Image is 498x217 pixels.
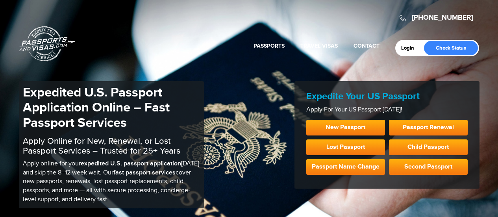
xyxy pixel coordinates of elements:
b: fast passport services [113,169,176,176]
h2: Apply Online for New, Renewal, or Lost Passport Services – Trusted for 25+ Years [23,136,200,155]
a: Travel Visas [300,43,338,49]
h2: Expedite Your US Passport [306,91,468,102]
a: Child Passport [389,139,468,155]
a: Passport Name Change [306,159,385,175]
a: Check Status [424,41,478,55]
a: Passports [254,43,285,49]
p: Apply online for your [DATE] and skip the 8–12 week wait. Our cover new passports, renewals, lost... [23,160,200,204]
a: Passports & [DOMAIN_NAME] [19,26,75,61]
a: [PHONE_NUMBER] [412,13,473,22]
a: Passport Renewal [389,120,468,135]
b: expedited U.S. passport application [81,160,181,167]
a: Login [401,45,420,51]
a: Contact [354,43,380,49]
a: Second Passport [389,159,468,175]
h1: Expedited U.S. Passport Application Online – Fast Passport Services [23,85,200,130]
p: Apply For Your US Passport [DATE]! [306,106,468,115]
a: New Passport [306,120,385,135]
a: Lost Passport [306,139,385,155]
